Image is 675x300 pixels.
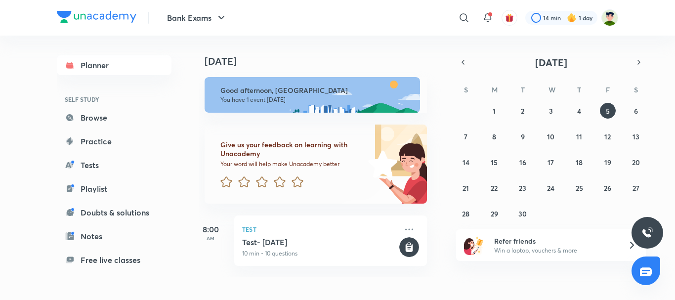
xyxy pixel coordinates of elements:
abbr: September 18, 2025 [576,158,583,167]
h6: SELF STUDY [57,91,171,108]
a: Planner [57,55,171,75]
abbr: September 26, 2025 [604,183,611,193]
abbr: September 30, 2025 [518,209,527,218]
abbr: September 23, 2025 [519,183,526,193]
abbr: Monday [492,85,498,94]
abbr: September 7, 2025 [464,132,467,141]
p: 10 min • 10 questions [242,249,397,258]
abbr: September 17, 2025 [548,158,554,167]
span: [DATE] [535,56,567,69]
abbr: September 16, 2025 [519,158,526,167]
button: September 2, 2025 [515,103,531,119]
button: September 21, 2025 [458,180,474,196]
a: Doubts & solutions [57,203,171,222]
button: [DATE] [470,55,632,69]
abbr: September 24, 2025 [547,183,554,193]
button: September 15, 2025 [486,154,502,170]
abbr: September 19, 2025 [604,158,611,167]
abbr: September 2, 2025 [521,106,524,116]
button: avatar [502,10,517,26]
abbr: Thursday [577,85,581,94]
p: Win a laptop, vouchers & more [494,246,616,255]
p: AM [191,235,230,241]
a: Playlist [57,179,171,199]
img: ttu [641,227,653,239]
abbr: Sunday [464,85,468,94]
img: Rahul B [601,9,618,26]
button: September 13, 2025 [628,129,644,144]
abbr: September 5, 2025 [606,106,610,116]
button: September 22, 2025 [486,180,502,196]
button: September 11, 2025 [571,129,587,144]
button: September 5, 2025 [600,103,616,119]
img: feedback_image [335,125,427,204]
abbr: September 1, 2025 [493,106,496,116]
button: September 24, 2025 [543,180,559,196]
h6: Good afternoon, [GEOGRAPHIC_DATA] [220,86,411,95]
button: Bank Exams [161,8,233,28]
a: Free live classes [57,250,171,270]
a: Browse [57,108,171,128]
button: September 20, 2025 [628,154,644,170]
button: September 10, 2025 [543,129,559,144]
a: Tests [57,155,171,175]
abbr: September 10, 2025 [547,132,554,141]
p: Your word will help make Unacademy better [220,160,365,168]
button: September 25, 2025 [571,180,587,196]
button: September 26, 2025 [600,180,616,196]
abbr: September 4, 2025 [577,106,581,116]
abbr: Wednesday [548,85,555,94]
abbr: September 22, 2025 [491,183,498,193]
h4: [DATE] [205,55,437,67]
abbr: September 29, 2025 [491,209,498,218]
abbr: September 12, 2025 [604,132,611,141]
button: September 17, 2025 [543,154,559,170]
button: September 7, 2025 [458,129,474,144]
img: afternoon [205,77,420,113]
p: Test [242,223,397,235]
abbr: September 11, 2025 [576,132,582,141]
button: September 16, 2025 [515,154,531,170]
a: Notes [57,226,171,246]
abbr: September 13, 2025 [633,132,639,141]
abbr: Saturday [634,85,638,94]
abbr: September 3, 2025 [549,106,553,116]
button: September 29, 2025 [486,206,502,221]
img: referral [464,235,484,255]
abbr: September 8, 2025 [492,132,496,141]
button: September 19, 2025 [600,154,616,170]
abbr: September 28, 2025 [462,209,469,218]
button: September 30, 2025 [515,206,531,221]
button: September 8, 2025 [486,129,502,144]
abbr: September 14, 2025 [463,158,469,167]
button: September 1, 2025 [486,103,502,119]
abbr: September 6, 2025 [634,106,638,116]
a: Company Logo [57,11,136,25]
h6: Give us your feedback on learning with Unacademy [220,140,365,158]
p: You have 1 event [DATE] [220,96,411,104]
abbr: September 27, 2025 [633,183,639,193]
abbr: September 21, 2025 [463,183,469,193]
abbr: September 20, 2025 [632,158,640,167]
abbr: September 15, 2025 [491,158,498,167]
button: September 3, 2025 [543,103,559,119]
img: streak [567,13,577,23]
img: Company Logo [57,11,136,23]
a: Practice [57,131,171,151]
button: September 12, 2025 [600,129,616,144]
button: September 9, 2025 [515,129,531,144]
button: September 27, 2025 [628,180,644,196]
button: September 6, 2025 [628,103,644,119]
button: September 4, 2025 [571,103,587,119]
h5: 8:00 [191,223,230,235]
button: September 14, 2025 [458,154,474,170]
button: September 23, 2025 [515,180,531,196]
h5: Test- 5th Sep, 2025 [242,237,397,247]
abbr: September 25, 2025 [576,183,583,193]
button: September 18, 2025 [571,154,587,170]
button: September 28, 2025 [458,206,474,221]
img: avatar [505,13,514,22]
abbr: September 9, 2025 [521,132,525,141]
abbr: Friday [606,85,610,94]
h6: Refer friends [494,236,616,246]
